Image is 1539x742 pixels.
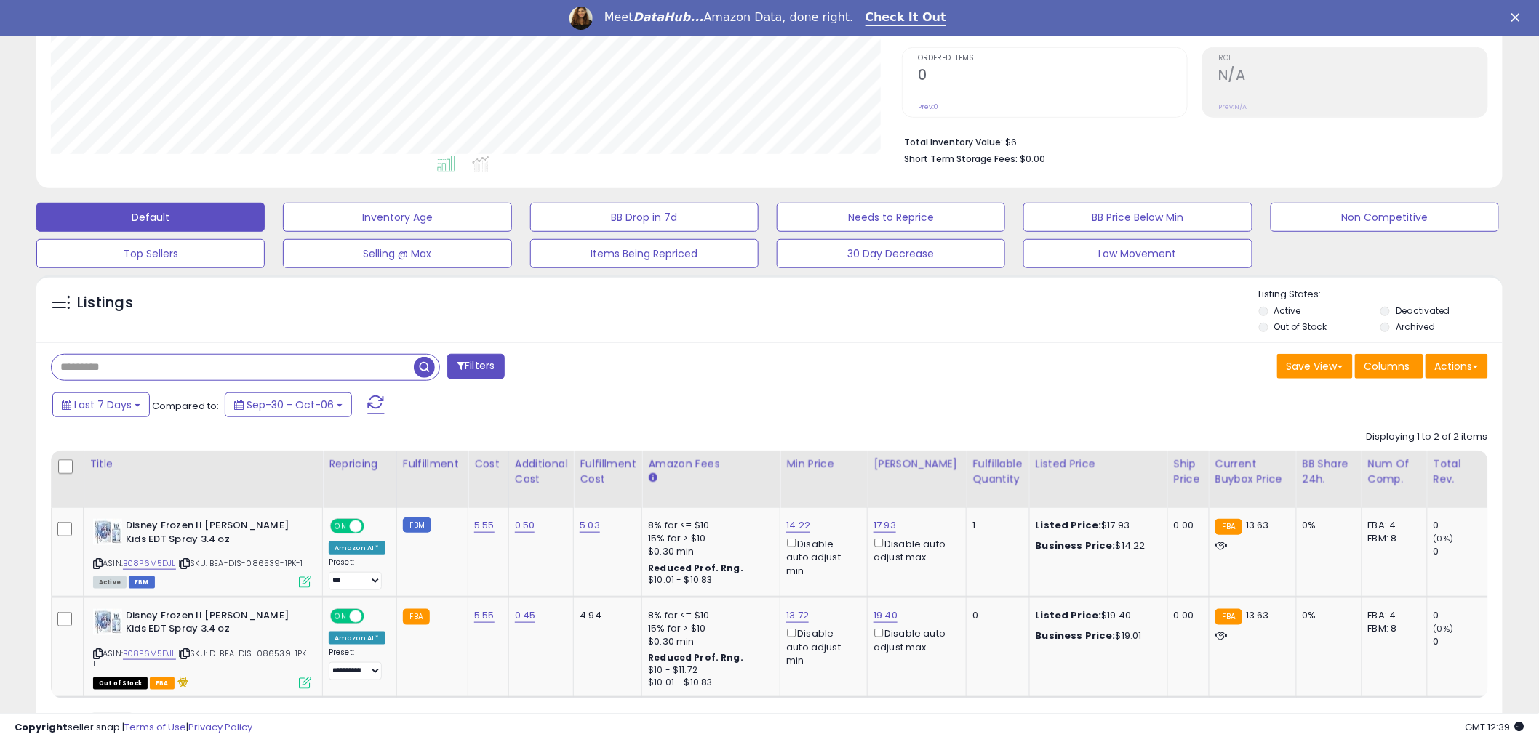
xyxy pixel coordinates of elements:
img: 51sptzAibRL._SL40_.jpg [93,609,122,635]
small: FBA [403,609,430,625]
button: Inventory Age [283,203,511,232]
div: Displaying 1 to 2 of 2 items [1367,430,1488,444]
div: Fulfillable Quantity [972,456,1023,487]
li: $6 [904,132,1477,150]
button: Default [36,203,265,232]
div: Preset: [329,557,385,590]
div: $10 - $11.72 [648,664,769,677]
div: Amazon AI * [329,541,385,555]
div: Current Buybox Price [1215,456,1290,487]
a: 5.03 [580,518,600,533]
div: 0.00 [1174,519,1198,532]
div: $10.01 - $10.83 [648,574,769,586]
div: 0 [1434,635,1492,648]
span: | SKU: D-BEA-DIS-086539-1PK-1 [93,648,311,669]
div: 8% for <= $10 [648,609,769,622]
div: 0% [1303,519,1351,532]
button: Filters [447,354,504,379]
small: FBM [403,517,431,533]
div: ASIN: [93,519,311,586]
img: Profile image for Georgie [569,7,593,30]
div: 0 [1434,545,1492,558]
div: Amazon Fees [648,456,774,472]
span: 13.63 [1246,608,1269,622]
div: $10.01 - $10.83 [648,677,769,689]
div: seller snap | | [15,721,252,735]
div: Disable auto adjust min [786,626,856,667]
span: ROI [1218,55,1487,62]
span: FBM [129,576,155,589]
label: Active [1274,305,1301,317]
div: Disable auto adjust max [874,626,955,654]
div: $0.30 min [648,545,769,558]
div: Additional Cost [515,456,568,487]
b: Reduced Prof. Rng. [648,562,743,574]
b: Total Inventory Value: [904,136,1003,148]
button: BB Price Below Min [1023,203,1252,232]
strong: Copyright [15,720,68,734]
button: Top Sellers [36,239,265,268]
small: Prev: 0 [918,102,938,111]
b: Listed Price: [1036,518,1102,532]
a: Check It Out [866,10,947,26]
div: FBM: 8 [1368,622,1416,635]
div: 15% for > $10 [648,532,769,545]
h5: Listings [77,293,133,313]
div: Title [89,456,316,472]
div: FBM: 8 [1368,532,1416,545]
div: Num of Comp. [1368,456,1421,487]
span: | SKU: BEA-DIS-086539-1PK-1 [178,557,303,569]
span: OFF [362,520,385,533]
a: B08P6M5DJL [123,557,176,570]
div: Repricing [329,456,391,472]
div: Cost [474,456,503,472]
button: Needs to Reprice [777,203,1005,232]
a: 13.72 [786,608,809,623]
div: $19.40 [1036,609,1156,622]
a: Terms of Use [124,720,186,734]
div: 15% for > $10 [648,622,769,635]
b: Business Price: [1036,539,1116,552]
span: Sep-30 - Oct-06 [247,398,334,412]
div: Fulfillment [403,456,462,472]
label: Out of Stock [1274,320,1327,333]
button: BB Drop in 7d [530,203,759,232]
div: Close [1511,13,1526,22]
div: Disable auto adjust max [874,536,955,564]
button: 30 Day Decrease [777,239,1005,268]
div: Ship Price [1174,456,1203,487]
small: FBA [1215,519,1242,535]
h2: N/A [1218,67,1487,86]
span: FBA [150,677,175,690]
p: Listing States: [1259,288,1503,302]
b: Short Term Storage Fees: [904,153,1018,165]
div: 1 [972,519,1018,532]
div: Preset: [329,648,385,680]
div: 0.00 [1174,609,1198,622]
button: Non Competitive [1271,203,1499,232]
button: Columns [1355,354,1423,379]
div: $0.30 min [648,635,769,648]
a: B08P6M5DJL [123,648,176,660]
div: 0 [972,609,1018,622]
div: Disable auto adjust min [786,536,856,577]
div: 0% [1303,609,1351,622]
span: Last 7 Days [74,398,132,412]
small: (0%) [1434,623,1454,634]
div: Total Rev. [1434,456,1487,487]
span: Columns [1364,359,1410,374]
button: Low Movement [1023,239,1252,268]
i: DataHub... [633,10,704,24]
div: $19.01 [1036,629,1156,642]
a: 19.40 [874,608,898,623]
b: Business Price: [1036,629,1116,642]
h2: 0 [918,67,1187,86]
a: 5.55 [474,608,495,623]
div: FBA: 4 [1368,609,1416,622]
div: [PERSON_NAME] [874,456,960,472]
div: 8% for <= $10 [648,519,769,532]
b: Disney Frozen II [PERSON_NAME] Kids EDT Spray 3.4 oz [126,609,303,640]
div: ASIN: [93,609,311,687]
b: Disney Frozen II [PERSON_NAME] Kids EDT Spray 3.4 oz [126,519,303,549]
span: ON [332,610,350,622]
